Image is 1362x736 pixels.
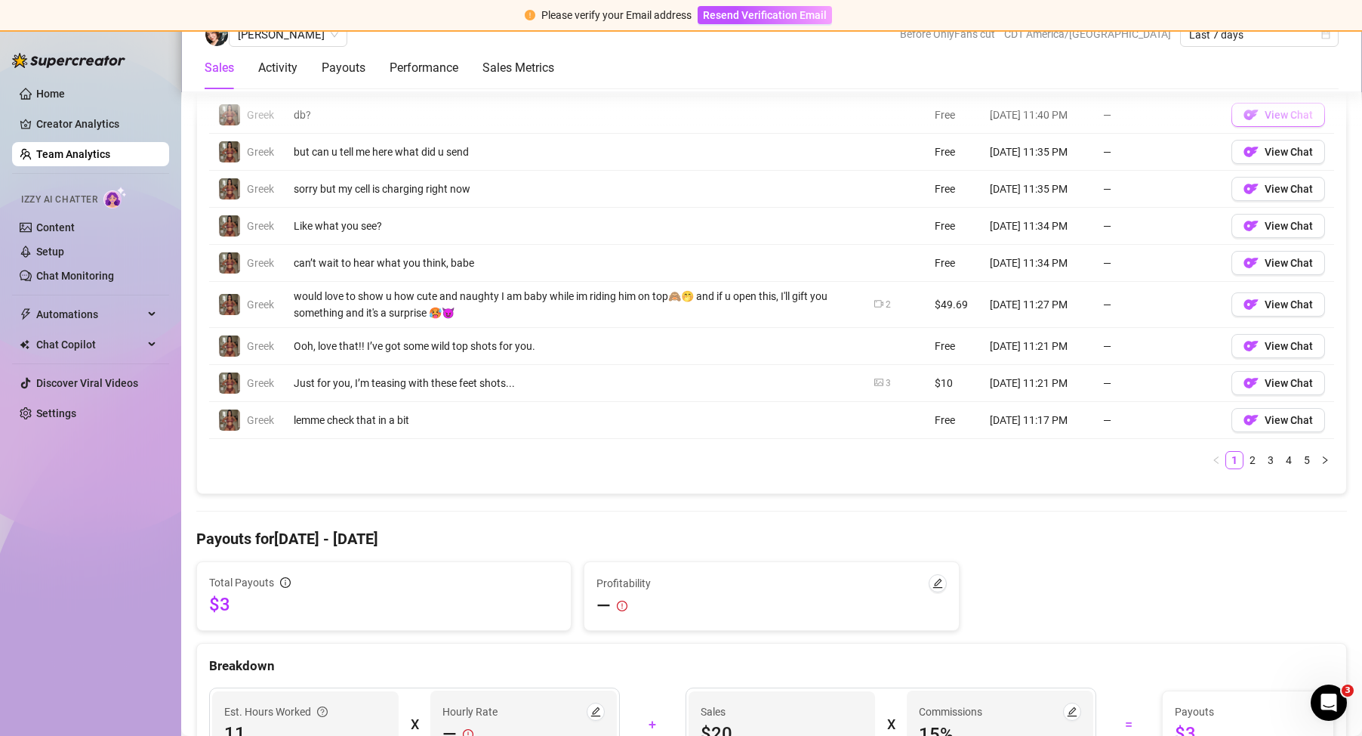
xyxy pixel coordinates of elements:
img: OF [1243,181,1259,196]
span: edit [932,578,943,589]
img: OF [1243,297,1259,312]
button: OFView Chat [1231,292,1325,317]
img: MK Bautista [205,23,228,46]
td: [DATE] 11:21 PM [981,365,1094,402]
a: OFView Chat [1231,418,1325,430]
span: Greek [247,340,274,352]
span: Sales [701,704,863,720]
div: Sales [205,59,234,77]
button: OFView Chat [1231,177,1325,201]
td: — [1094,171,1222,208]
li: 2 [1243,451,1262,469]
span: Izzy AI Chatter [21,193,97,207]
li: Previous Page [1207,451,1225,469]
h4: Payouts for [DATE] - [DATE] [196,528,1347,549]
a: Team Analytics [36,148,110,160]
td: $10 [926,365,981,402]
span: Greek [247,183,274,195]
div: Est. Hours Worked [224,704,328,720]
li: 3 [1262,451,1280,469]
span: thunderbolt [20,308,32,320]
td: [DATE] 11:21 PM [981,328,1094,365]
span: edit [590,707,601,717]
span: View Chat [1265,414,1313,426]
div: Please verify your Email address [541,7,692,23]
div: Breakdown [209,656,1334,676]
div: 2 [886,298,891,312]
td: — [1094,402,1222,439]
a: Creator Analytics [36,112,157,136]
img: OF [1243,144,1259,159]
img: OF [1243,339,1259,354]
div: but can u tell me here what did u send [294,144,856,160]
div: Ooh, love that!! I’ve got some wild top shots for you. [294,338,856,354]
a: OFView Chat [1231,302,1325,314]
iframe: Intercom live chat [1311,685,1347,721]
img: Greek [219,141,240,162]
span: info-circle [280,577,291,588]
a: OFView Chat [1231,113,1325,125]
div: Activity [258,59,297,77]
span: video-camera [874,299,883,308]
button: left [1207,451,1225,469]
a: Setup [36,246,64,258]
button: OFView Chat [1231,140,1325,164]
span: Greek [247,414,274,426]
span: Greek [247,257,274,269]
a: OFView Chat [1231,261,1325,273]
span: View Chat [1265,340,1313,352]
img: logo-BBDzfeDw.svg [12,53,125,68]
article: Hourly Rate [442,704,498,720]
a: OFView Chat [1231,344,1325,356]
li: Next Page [1316,451,1334,469]
span: $3 [209,592,559,617]
td: — [1094,208,1222,245]
td: Free [926,171,981,208]
span: CDT America/[GEOGRAPHIC_DATA] [1004,23,1171,45]
img: OF [1243,255,1259,271]
article: Commissions [919,704,982,720]
span: View Chat [1265,298,1313,311]
img: Greek [219,373,240,394]
span: Greek [247,220,274,232]
a: Home [36,88,65,100]
span: edit [1067,707,1077,717]
td: Free [926,134,981,171]
a: 1 [1226,452,1243,469]
td: — [1094,97,1222,134]
img: OF [1243,218,1259,233]
span: Profitability [596,575,651,592]
img: OF [1243,376,1259,391]
td: Free [926,97,981,134]
div: Just for you, I’m teasing with these feet shots... [294,375,856,391]
img: Greek [219,294,240,315]
td: Free [926,328,981,365]
a: OFView Chat [1231,187,1325,199]
span: Chat Copilot [36,332,143,357]
button: OFView Chat [1231,214,1325,238]
button: OFView Chat [1231,251,1325,275]
img: Greek [219,178,240,199]
td: [DATE] 11:35 PM [981,171,1094,208]
a: 4 [1280,452,1297,469]
td: Free [926,402,981,439]
td: [DATE] 11:17 PM [981,402,1094,439]
td: — [1094,282,1222,328]
img: OF [1243,413,1259,428]
span: Greek [247,377,274,389]
img: Greek [219,410,240,431]
li: 5 [1298,451,1316,469]
div: Sales Metrics [482,59,554,77]
span: question-circle [317,704,328,720]
li: 4 [1280,451,1298,469]
a: Content [36,221,75,233]
span: calendar [1321,30,1330,39]
span: View Chat [1265,146,1313,158]
td: [DATE] 11:35 PM [981,134,1094,171]
span: exclamation-circle [617,601,627,611]
button: OFView Chat [1231,103,1325,127]
span: Total Payouts [209,574,274,591]
td: [DATE] 11:34 PM [981,208,1094,245]
div: 3 [886,376,891,391]
a: 5 [1299,452,1315,469]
